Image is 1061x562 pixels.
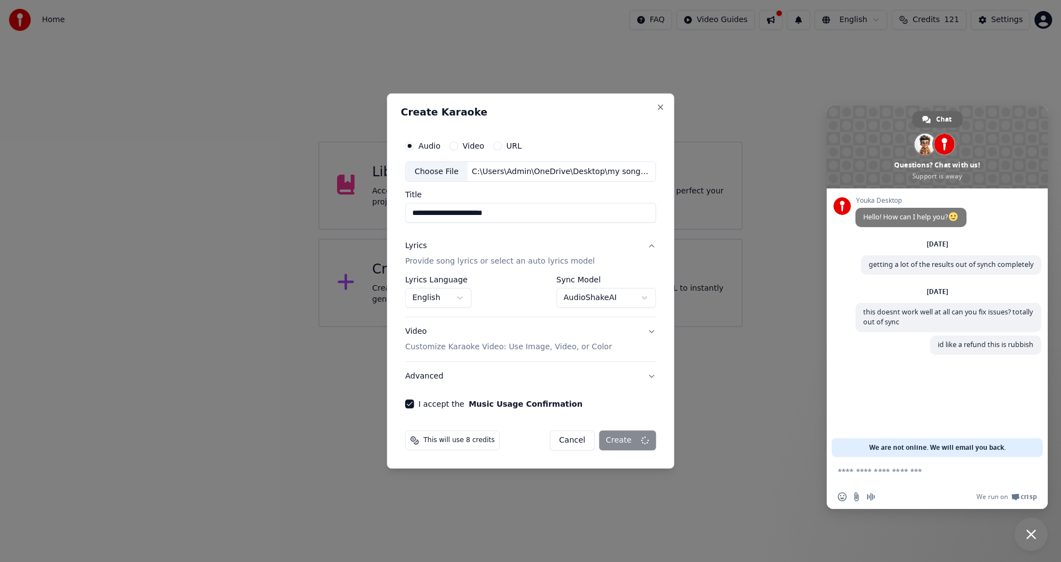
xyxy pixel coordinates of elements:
div: Choose File [406,162,468,182]
div: Video [405,327,612,353]
button: Cancel [550,430,595,450]
span: Chat [936,111,952,128]
label: Sync Model [556,276,656,284]
h2: Create Karaoke [401,107,660,117]
label: URL [506,142,522,150]
div: Lyrics [405,241,427,252]
div: C:\Users\Admin\OneDrive\Desktop\my songs\Hear Us Now [MEDICAL_DATA].mp3 [468,166,655,177]
span: This will use 8 credits [423,436,495,445]
p: Provide song lyrics or select an auto lyrics model [405,256,595,267]
button: Advanced [405,362,656,391]
label: I accept the [418,400,582,408]
label: Video [463,142,484,150]
label: Title [405,191,656,199]
button: LyricsProvide song lyrics or select an auto lyrics model [405,232,656,276]
label: Audio [418,142,440,150]
div: Chat [912,111,963,128]
div: LyricsProvide song lyrics or select an auto lyrics model [405,276,656,317]
button: I accept the [469,400,582,408]
label: Lyrics Language [405,276,471,284]
p: Customize Karaoke Video: Use Image, Video, or Color [405,342,612,353]
button: VideoCustomize Karaoke Video: Use Image, Video, or Color [405,318,656,362]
